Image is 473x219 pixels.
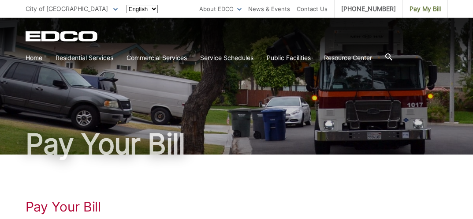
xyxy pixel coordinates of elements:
a: Resource Center [324,53,372,63]
select: Select a language [127,5,158,13]
a: Home [26,53,42,63]
a: Residential Services [56,53,113,63]
a: Public Facilities [267,53,311,63]
h1: Pay Your Bill [26,130,448,158]
span: Pay My Bill [410,4,441,14]
a: Contact Us [297,4,328,14]
a: EDCD logo. Return to the homepage. [26,31,99,42]
a: Service Schedules [200,53,253,63]
h1: Pay Your Bill [26,199,448,215]
a: About EDCO [199,4,242,14]
span: City of [GEOGRAPHIC_DATA] [26,5,108,12]
a: Commercial Services [127,53,187,63]
a: News & Events [248,4,290,14]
